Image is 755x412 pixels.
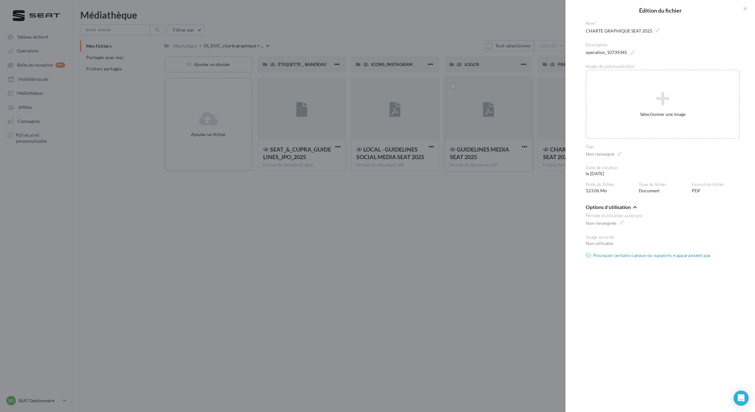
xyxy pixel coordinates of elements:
span: Options d'utilisation [586,205,631,210]
a: Pourquoi certains canaux ou supports n’apparaissent pas [586,252,713,259]
button: Options d'utilisation [586,204,637,212]
div: Période d’utilisation autorisée [586,213,740,219]
div: Image de prévisualisation [586,64,740,69]
div: Date de création [586,165,634,171]
span: CHARTE GRAPHIQUE SEAT 2025 [586,27,660,35]
span: Non renseignée [586,219,624,228]
div: Poids du fichier [586,182,634,188]
div: Format du fichier [692,182,740,188]
div: Sélectionner une image [587,111,739,117]
div: Tags [586,144,740,150]
div: Open Intercom Messenger [734,391,749,406]
div: Description [586,42,740,48]
div: PDF [692,182,745,194]
div: Document [639,182,692,194]
div: Type du fichier [639,182,687,188]
span: operation_10739345 [586,48,635,57]
h2: Édition du fichier [576,8,745,13]
div: 123.06 Mo [586,182,639,194]
div: le [DATE] [586,165,639,177]
div: Usage autorisé [586,235,740,240]
div: Non renseigné [586,151,614,157]
div: Non utilisable [586,240,740,247]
